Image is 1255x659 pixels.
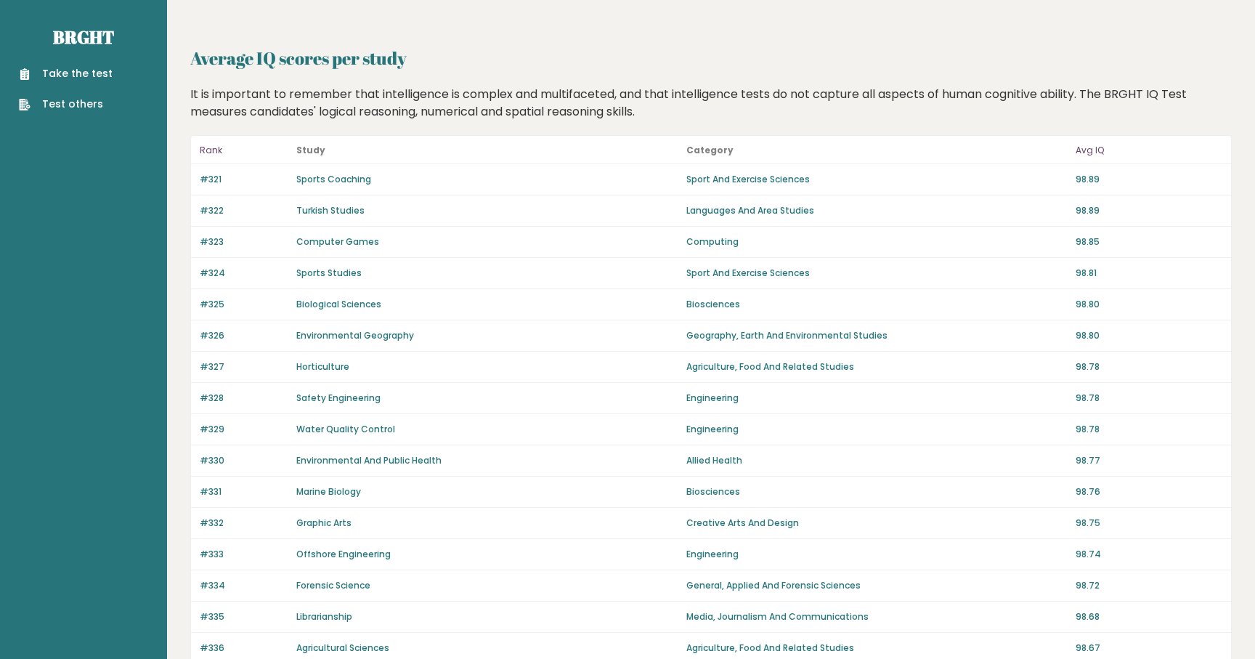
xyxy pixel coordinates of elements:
p: Agriculture, Food And Related Studies [686,360,1068,373]
p: 98.80 [1076,298,1222,311]
p: #330 [200,454,288,467]
p: 98.67 [1076,642,1222,655]
p: #332 [200,517,288,530]
a: Horticulture [296,360,349,373]
p: #327 [200,360,288,373]
p: Creative Arts And Design [686,517,1068,530]
p: 98.76 [1076,485,1222,498]
a: Marine Biology [296,485,361,498]
p: 98.74 [1076,548,1222,561]
a: Offshore Engineering [296,548,391,560]
p: Geography, Earth And Environmental Studies [686,329,1068,342]
p: Biosciences [686,485,1068,498]
p: #334 [200,579,288,592]
p: 98.80 [1076,329,1222,342]
p: #335 [200,610,288,623]
p: Languages And Area Studies [686,204,1068,217]
p: 98.78 [1076,423,1222,436]
p: 98.89 [1076,173,1222,186]
a: Graphic Arts [296,517,352,529]
p: Engineering [686,548,1068,561]
a: Brght [53,25,114,49]
p: 98.85 [1076,235,1222,248]
p: 98.72 [1076,579,1222,592]
p: 98.78 [1076,392,1222,405]
a: Librarianship [296,610,352,623]
p: 98.77 [1076,454,1222,467]
p: #321 [200,173,288,186]
p: #322 [200,204,288,217]
b: Category [686,144,734,156]
p: Agriculture, Food And Related Studies [686,642,1068,655]
p: Engineering [686,423,1068,436]
p: 98.89 [1076,204,1222,217]
a: Water Quality Control [296,423,395,435]
p: Engineering [686,392,1068,405]
a: Computer Games [296,235,379,248]
p: 98.75 [1076,517,1222,530]
p: Avg IQ [1076,142,1222,159]
a: Agricultural Sciences [296,642,389,654]
h2: Average IQ scores per study [190,45,1232,71]
p: 98.81 [1076,267,1222,280]
p: #333 [200,548,288,561]
a: Environmental Geography [296,329,414,341]
b: Study [296,144,325,156]
a: Safety Engineering [296,392,381,404]
a: Forensic Science [296,579,370,591]
p: #326 [200,329,288,342]
p: Biosciences [686,298,1068,311]
p: 98.68 [1076,610,1222,623]
p: Rank [200,142,288,159]
a: Biological Sciences [296,298,381,310]
a: Environmental And Public Health [296,454,442,466]
p: #324 [200,267,288,280]
a: Take the test [19,66,113,81]
a: Test others [19,97,113,112]
p: #336 [200,642,288,655]
p: Computing [686,235,1068,248]
p: Allied Health [686,454,1068,467]
p: #331 [200,485,288,498]
p: Sport And Exercise Sciences [686,173,1068,186]
p: #325 [200,298,288,311]
p: Sport And Exercise Sciences [686,267,1068,280]
p: General, Applied And Forensic Sciences [686,579,1068,592]
p: Media, Journalism And Communications [686,610,1068,623]
p: 98.78 [1076,360,1222,373]
p: #328 [200,392,288,405]
a: Sports Studies [296,267,362,279]
div: It is important to remember that intelligence is complex and multifaceted, and that intelligence ... [185,86,1238,121]
a: Turkish Studies [296,204,365,217]
p: #323 [200,235,288,248]
p: #329 [200,423,288,436]
a: Sports Coaching [296,173,371,185]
